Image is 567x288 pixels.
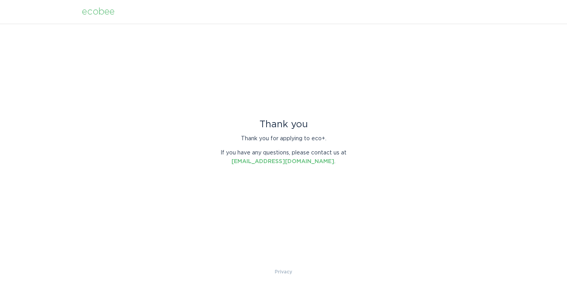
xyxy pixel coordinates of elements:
a: Privacy Policy & Terms of Use [275,268,292,276]
div: Thank you [215,120,352,129]
div: ecobee [82,7,115,16]
a: [EMAIL_ADDRESS][DOMAIN_NAME] [232,159,334,164]
p: Thank you for applying to eco+. [215,134,352,143]
p: If you have any questions, please contact us at . [215,149,352,166]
